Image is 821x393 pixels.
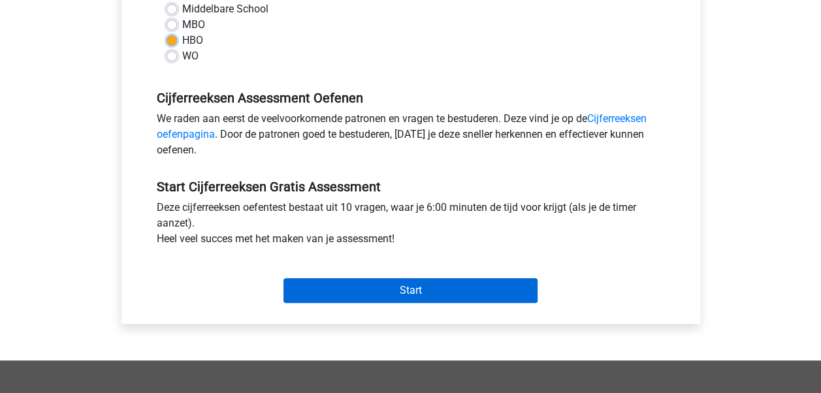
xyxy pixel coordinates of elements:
label: Middelbare School [182,1,268,17]
label: HBO [182,33,203,48]
label: MBO [182,17,205,33]
h5: Start Cijferreeksen Gratis Assessment [157,179,665,195]
input: Start [283,278,538,303]
h5: Cijferreeksen Assessment Oefenen [157,90,665,106]
div: We raden aan eerst de veelvoorkomende patronen en vragen te bestuderen. Deze vind je op de . Door... [147,111,675,163]
label: WO [182,48,199,64]
div: Deze cijferreeksen oefentest bestaat uit 10 vragen, waar je 6:00 minuten de tijd voor krijgt (als... [147,200,675,252]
